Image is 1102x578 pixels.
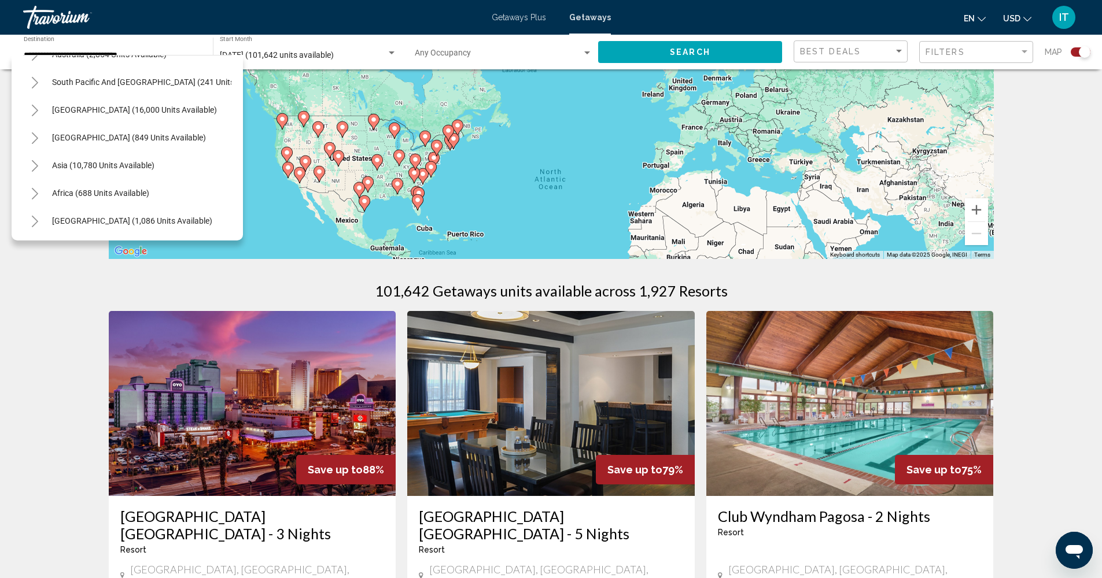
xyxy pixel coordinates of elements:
[407,311,695,496] img: RM79I01X.jpg
[120,507,385,542] a: [GEOGRAPHIC_DATA] [GEOGRAPHIC_DATA] - 3 Nights
[112,244,150,259] a: Open this area in Google Maps (opens a new window)
[23,6,480,29] a: Travorium
[1003,10,1031,27] button: Change currency
[52,133,206,142] span: [GEOGRAPHIC_DATA] (849 units available)
[607,464,662,476] span: Save up to
[23,126,46,149] button: Toggle Central America (849 units available)
[887,251,967,258] span: Map data ©2025 Google, INEGI
[906,464,961,476] span: Save up to
[52,216,212,225] span: [GEOGRAPHIC_DATA] (1,086 units available)
[830,251,880,259] button: Keyboard shortcuts
[1045,44,1062,60] span: Map
[23,209,46,232] button: Toggle Middle East (1,086 units available)
[974,251,990,258] a: Terms
[706,311,994,496] img: 0948O01X.jpg
[46,180,155,206] button: Africa (688 units available)
[964,14,975,23] span: en
[46,97,223,123] button: [GEOGRAPHIC_DATA] (16,000 units available)
[1003,14,1020,23] span: USD
[569,13,611,22] a: Getaways
[965,222,988,245] button: Zoom out
[419,545,445,554] span: Resort
[964,10,986,27] button: Change language
[598,41,782,62] button: Search
[718,507,982,525] a: Club Wyndham Pagosa - 2 Nights
[492,13,546,22] a: Getaways Plus
[120,545,146,554] span: Resort
[23,181,46,205] button: Toggle Africa (688 units available)
[895,455,993,484] div: 75%
[965,198,988,221] button: Zoom in
[46,152,160,179] button: Asia (10,780 units available)
[109,311,396,496] img: RM79E01X.jpg
[112,244,150,259] img: Google
[800,47,861,56] span: Best Deals
[718,528,744,537] span: Resort
[1059,12,1069,23] span: IT
[52,77,271,87] span: South Pacific and [GEOGRAPHIC_DATA] (241 units available)
[52,188,149,198] span: Africa (688 units available)
[800,47,904,57] mat-select: Sort by
[52,105,217,114] span: [GEOGRAPHIC_DATA] (16,000 units available)
[52,161,154,170] span: Asia (10,780 units available)
[919,40,1033,64] button: Filter
[46,208,218,234] button: [GEOGRAPHIC_DATA] (1,086 units available)
[1049,5,1079,29] button: User Menu
[23,98,46,121] button: Toggle South America (16,000 units available)
[375,282,728,299] h1: 101,642 Getaways units available across 1,927 Resorts
[308,464,363,476] span: Save up to
[1056,532,1093,569] iframe: Button to launch messaging window
[220,50,334,60] span: [DATE] (101,642 units available)
[23,71,46,94] button: Toggle South Pacific and Oceania (241 units available)
[23,154,46,177] button: Toggle Asia (10,780 units available)
[419,507,683,542] a: [GEOGRAPHIC_DATA] [GEOGRAPHIC_DATA] - 5 Nights
[46,124,212,151] button: [GEOGRAPHIC_DATA] (849 units available)
[670,48,710,57] span: Search
[46,69,277,95] button: South Pacific and [GEOGRAPHIC_DATA] (241 units available)
[926,47,965,57] span: Filters
[296,455,396,484] div: 88%
[596,455,695,484] div: 79%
